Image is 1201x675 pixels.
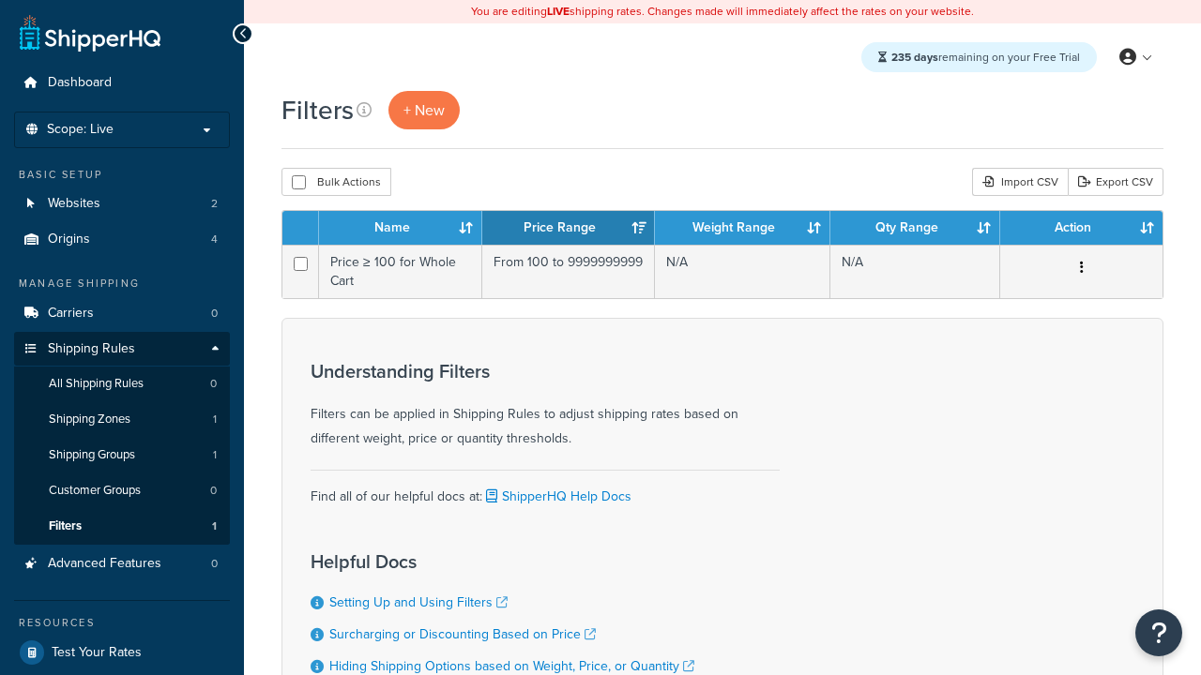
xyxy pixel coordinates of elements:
th: Qty Range: activate to sort column ascending [830,211,1000,245]
h3: Understanding Filters [311,361,780,382]
span: Dashboard [48,75,112,91]
a: Dashboard [14,66,230,100]
a: Test Your Rates [14,636,230,669]
button: Bulk Actions [281,168,391,196]
div: Import CSV [972,168,1068,196]
span: All Shipping Rules [49,376,144,392]
li: Shipping Rules [14,332,230,546]
div: Manage Shipping [14,276,230,292]
div: remaining on your Free Trial [861,42,1097,72]
div: Find all of our helpful docs at: [311,470,780,509]
span: 1 [213,447,217,463]
li: All Shipping Rules [14,367,230,401]
a: + New [388,91,460,129]
li: Shipping Groups [14,438,230,472]
td: N/A [830,245,1000,298]
th: Weight Range: activate to sort column ascending [655,211,830,245]
h3: Helpful Docs [311,551,694,572]
th: Action: activate to sort column ascending [1000,211,1163,245]
li: Carriers [14,296,230,331]
a: ShipperHQ Home [20,14,160,52]
div: Basic Setup [14,167,230,183]
span: 0 [211,306,218,322]
th: Price Range: activate to sort column ascending [482,211,655,245]
a: ShipperHQ Help Docs [482,487,631,506]
span: Customer Groups [49,483,141,499]
li: Advanced Features [14,547,230,581]
a: Setting Up and Using Filters [329,592,508,612]
span: Websites [48,196,100,212]
h1: Filters [281,92,354,128]
span: Shipping Groups [49,447,135,463]
span: 2 [211,196,218,212]
span: Carriers [48,306,94,322]
li: Filters [14,509,230,544]
span: 4 [211,232,218,247]
span: 1 [213,412,217,427]
a: All Shipping Rules 0 [14,367,230,401]
li: Shipping Zones [14,402,230,437]
span: 0 [210,376,217,392]
td: N/A [655,245,830,298]
a: Filters 1 [14,509,230,544]
a: Carriers 0 [14,296,230,331]
a: Shipping Groups 1 [14,438,230,472]
a: Origins 4 [14,222,230,257]
button: Open Resource Center [1135,609,1182,656]
span: + New [403,99,445,121]
a: Websites 2 [14,187,230,221]
b: LIVE [547,3,570,20]
span: Scope: Live [47,122,114,138]
span: Filters [49,518,82,534]
span: Advanced Features [48,556,161,572]
li: Customer Groups [14,473,230,508]
strong: 235 days [891,49,938,66]
a: Customer Groups 0 [14,473,230,508]
a: Export CSV [1068,168,1163,196]
span: 0 [211,556,218,572]
a: Surcharging or Discounting Based on Price [329,624,596,644]
span: 0 [210,483,217,499]
td: Price ≥ 100 for Whole Cart [319,245,482,298]
a: Shipping Zones 1 [14,402,230,437]
span: 1 [212,518,217,534]
th: Name: activate to sort column ascending [319,211,482,245]
span: Shipping Rules [48,341,135,357]
div: Resources [14,615,230,631]
li: Origins [14,222,230,257]
span: Test Your Rates [52,645,142,661]
li: Websites [14,187,230,221]
span: Shipping Zones [49,412,130,427]
span: Origins [48,232,90,247]
td: From 100 to 9999999999 [482,245,655,298]
a: Shipping Rules [14,332,230,367]
div: Filters can be applied in Shipping Rules to adjust shipping rates based on different weight, pric... [311,361,780,451]
a: Advanced Features 0 [14,547,230,581]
